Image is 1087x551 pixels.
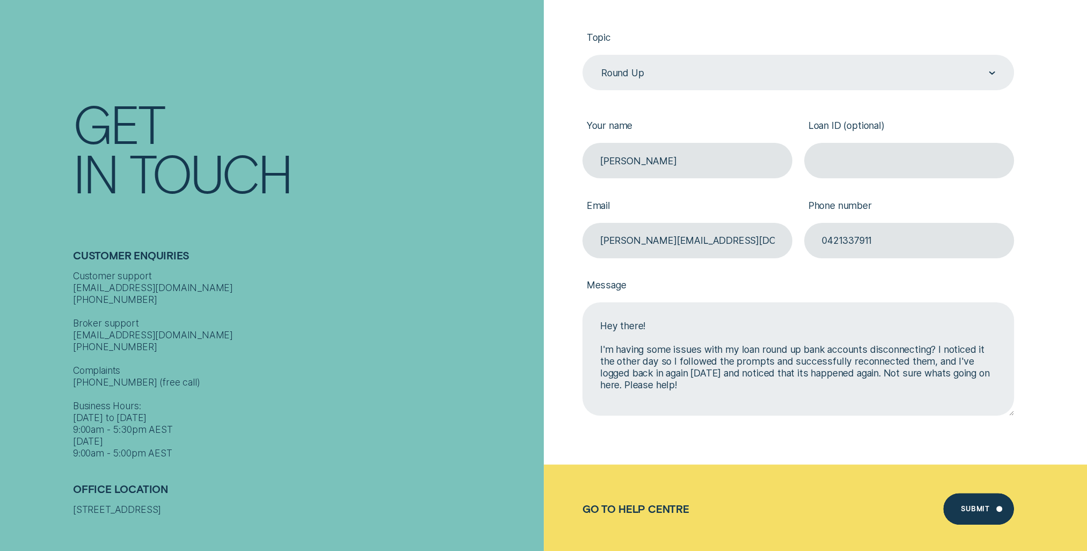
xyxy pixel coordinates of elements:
a: Go to Help Centre [582,503,689,515]
label: Message [582,270,1014,303]
div: In [73,148,117,198]
h2: Office Location [73,483,538,504]
textarea: Hey there! I'm having some issues with my loan round up bank accounts disconnecting? I noticed it... [582,302,1014,416]
div: Get [73,99,164,148]
div: [STREET_ADDRESS] [73,504,538,516]
button: Submit [943,493,1014,525]
label: Loan ID (optional) [804,111,1014,143]
label: Email [582,190,792,223]
div: Round Up [601,67,644,79]
h1: Get In Touch [73,99,538,198]
label: Your name [582,111,792,143]
label: Phone number [804,190,1014,223]
label: Topic [582,22,1014,55]
h2: Customer Enquiries [73,249,538,270]
div: Customer support [EMAIL_ADDRESS][DOMAIN_NAME] [PHONE_NUMBER] Broker support [EMAIL_ADDRESS][DOMAI... [73,270,538,459]
div: Touch [129,148,291,198]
